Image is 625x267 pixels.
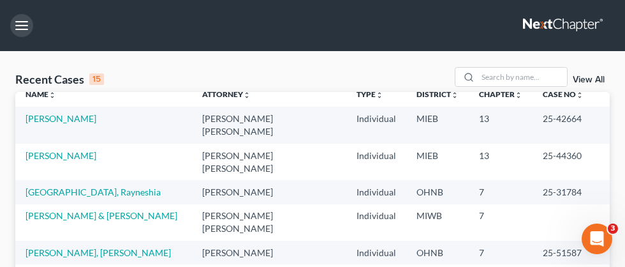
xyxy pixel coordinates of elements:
i: unfold_more [576,91,584,99]
td: 7 [469,180,533,204]
iframe: Intercom live chat [582,224,612,254]
a: [PERSON_NAME], [PERSON_NAME] [26,247,171,258]
a: Typeunfold_more [357,89,383,99]
td: 7 [469,241,533,264]
a: [GEOGRAPHIC_DATA], Rayneshia [26,187,161,197]
a: Attorneyunfold_more [202,89,251,99]
a: [PERSON_NAME] [26,113,96,124]
span: 3 [608,224,618,234]
td: MIEB [406,107,469,143]
div: Recent Cases [15,72,104,87]
td: OHNB [406,241,469,264]
td: [PERSON_NAME] [192,241,346,264]
td: [PERSON_NAME] [192,180,346,204]
td: 25-51587 [533,241,610,264]
i: unfold_more [515,91,522,99]
td: 25-42664 [533,107,610,143]
a: [PERSON_NAME] [26,150,96,161]
a: Case Nounfold_more [543,89,584,99]
td: MIEB [406,144,469,180]
a: [PERSON_NAME] & [PERSON_NAME] [26,210,177,221]
td: 7 [469,204,533,241]
i: unfold_more [376,91,383,99]
td: 25-44360 [533,144,610,180]
input: Search by name... [478,68,567,86]
div: 15 [89,73,104,85]
td: Individual [346,241,406,264]
a: View All [573,75,605,84]
td: [PERSON_NAME] [PERSON_NAME] [192,107,346,143]
a: Districtunfold_more [416,89,459,99]
td: MIWB [406,204,469,241]
a: Nameunfold_more [26,89,56,99]
i: unfold_more [48,91,56,99]
td: [PERSON_NAME] [PERSON_NAME] [192,204,346,241]
td: [PERSON_NAME] [PERSON_NAME] [192,144,346,180]
td: 13 [469,144,533,180]
td: 13 [469,107,533,143]
td: Individual [346,180,406,204]
i: unfold_more [451,91,459,99]
td: Individual [346,144,406,180]
td: 25-31784 [533,180,610,204]
td: Individual [346,107,406,143]
a: Chapterunfold_more [479,89,522,99]
td: Individual [346,204,406,241]
i: unfold_more [243,91,251,99]
td: OHNB [406,180,469,204]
